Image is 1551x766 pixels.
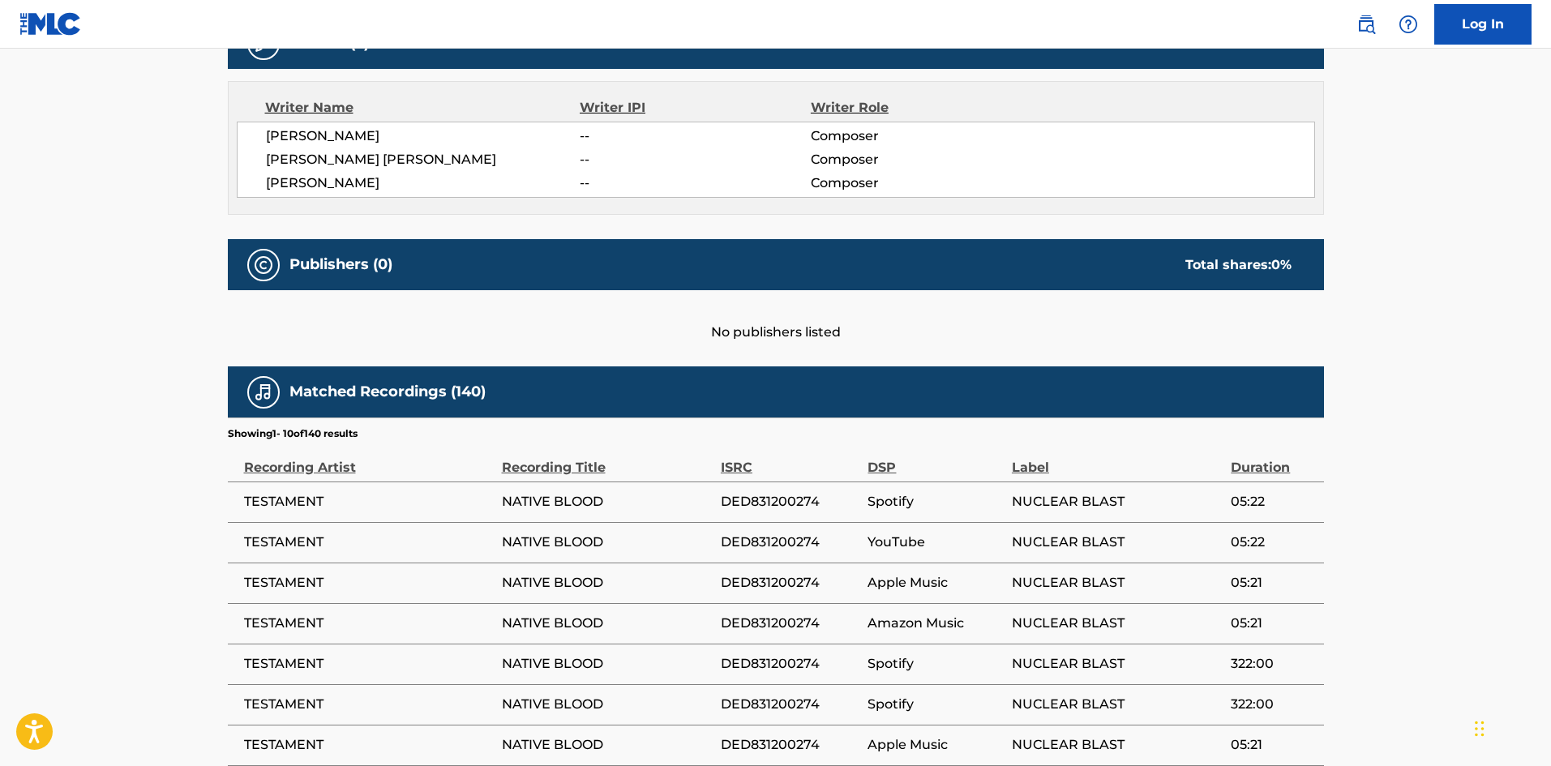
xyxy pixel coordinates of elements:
span: YouTube [868,533,1003,552]
p: Showing 1 - 10 of 140 results [228,426,358,441]
a: Public Search [1350,8,1382,41]
span: 05:21 [1231,573,1315,593]
iframe: Chat Widget [1470,688,1551,766]
span: DED831200274 [721,735,860,755]
span: Composer [811,150,1021,169]
span: NUCLEAR BLAST [1012,614,1223,633]
span: TESTAMENT [244,735,494,755]
div: Total shares: [1185,255,1292,275]
span: NUCLEAR BLAST [1012,492,1223,511]
span: 05:21 [1231,735,1315,755]
span: DED831200274 [721,654,860,674]
div: Writer Name [265,98,581,118]
div: Recording Title [502,441,713,477]
img: Publishers [254,255,273,275]
img: search [1356,15,1376,34]
span: TESTAMENT [244,573,494,593]
div: Drag [1475,704,1485,753]
div: Writer Role [811,98,1021,118]
span: TESTAMENT [244,654,494,674]
span: NATIVE BLOOD [502,492,713,511]
span: -- [580,150,810,169]
span: TESTAMENT [244,533,494,552]
img: help [1399,15,1418,34]
span: DED831200274 [721,614,860,633]
h5: Publishers (0) [289,255,392,274]
span: DED831200274 [721,573,860,593]
span: NUCLEAR BLAST [1012,695,1223,714]
span: Composer [811,126,1021,146]
a: Log In [1434,4,1532,45]
span: NATIVE BLOOD [502,654,713,674]
span: Spotify [868,654,1003,674]
span: TESTAMENT [244,492,494,511]
span: NUCLEAR BLAST [1012,533,1223,552]
span: 05:21 [1231,614,1315,633]
div: No publishers listed [228,290,1324,342]
span: NUCLEAR BLAST [1012,573,1223,593]
div: DSP [868,441,1003,477]
span: 05:22 [1231,533,1315,552]
span: [PERSON_NAME] [266,126,581,146]
span: DED831200274 [721,533,860,552]
span: Apple Music [868,735,1003,755]
span: NUCLEAR BLAST [1012,654,1223,674]
span: 05:22 [1231,492,1315,511]
span: NUCLEAR BLAST [1012,735,1223,755]
span: Spotify [868,695,1003,714]
span: NATIVE BLOOD [502,695,713,714]
span: DED831200274 [721,492,860,511]
span: DED831200274 [721,695,860,714]
span: TESTAMENT [244,695,494,714]
span: Amazon Music [868,614,1003,633]
span: [PERSON_NAME] [266,173,581,193]
span: [PERSON_NAME] [PERSON_NAME] [266,150,581,169]
span: -- [580,173,810,193]
span: NATIVE BLOOD [502,735,713,755]
div: Duration [1231,441,1315,477]
span: Spotify [868,492,1003,511]
span: 0 % [1271,257,1292,272]
span: 322:00 [1231,654,1315,674]
span: Apple Music [868,573,1003,593]
img: MLC Logo [19,12,82,36]
div: ISRC [721,441,860,477]
div: Label [1012,441,1223,477]
div: Recording Artist [244,441,494,477]
span: NATIVE BLOOD [502,573,713,593]
div: Help [1392,8,1425,41]
span: NATIVE BLOOD [502,614,713,633]
span: 322:00 [1231,695,1315,714]
span: Composer [811,173,1021,193]
img: Matched Recordings [254,383,273,402]
span: NATIVE BLOOD [502,533,713,552]
div: Writer IPI [580,98,811,118]
span: -- [580,126,810,146]
h5: Matched Recordings (140) [289,383,486,401]
span: TESTAMENT [244,614,494,633]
